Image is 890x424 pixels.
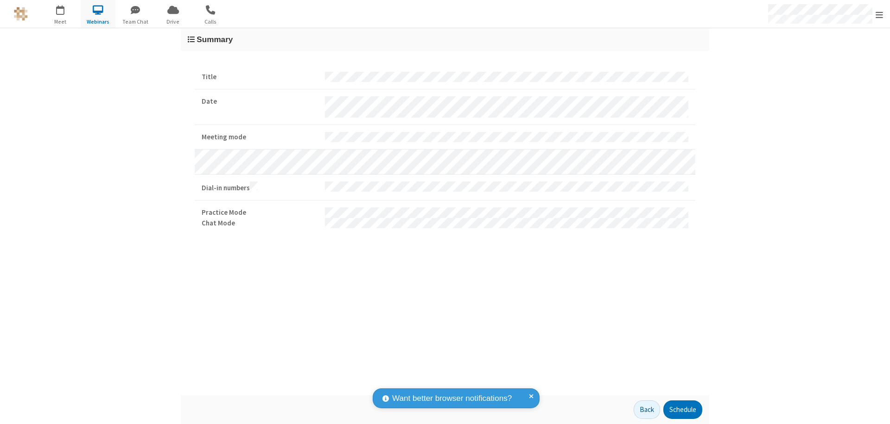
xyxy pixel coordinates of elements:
button: Schedule [663,400,702,419]
strong: Practice Mode [202,207,318,218]
strong: Chat Mode [202,218,318,229]
button: Back [634,400,660,419]
img: QA Selenium DO NOT DELETE OR CHANGE [14,7,28,21]
strong: Title [202,72,318,82]
span: Drive [156,18,191,26]
span: Calls [193,18,228,26]
strong: Date [202,96,318,107]
span: Webinars [81,18,115,26]
span: Want better browser notifications? [392,393,512,405]
span: Meet [43,18,78,26]
strong: Dial-in numbers [202,181,318,193]
span: Team Chat [118,18,153,26]
strong: Meeting mode [202,132,318,143]
span: Summary [197,35,233,44]
iframe: Chat [867,400,883,418]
